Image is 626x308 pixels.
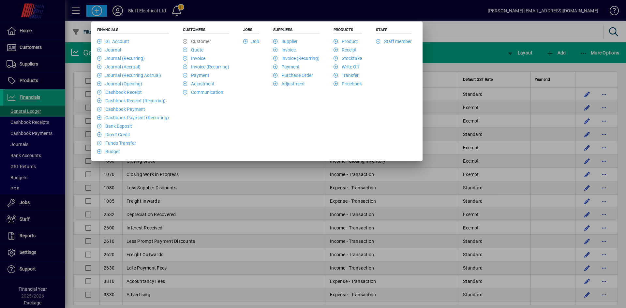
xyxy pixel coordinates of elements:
a: Job [243,39,259,44]
a: Cashbook Receipt (Recurring) [97,98,166,103]
a: Journal (Recurring Accrual) [97,73,161,78]
a: Invoice [183,56,205,61]
a: Journal (Accrual) [97,64,141,69]
a: Supplier [273,39,298,44]
a: Stocktake [334,56,362,61]
a: Invoice (Recurring) [183,64,229,69]
a: Adjustment [273,81,305,86]
a: Direct Credit [97,132,130,137]
a: Staff member [376,39,412,44]
a: Payment [273,64,300,69]
a: Budget [97,149,120,154]
a: Journal (Opening) [97,81,142,86]
a: Receipt [334,47,357,52]
a: GL Account [97,39,129,44]
a: Invoice (Recurring) [273,56,320,61]
a: Bank Deposit [97,124,132,129]
h5: Suppliers [273,27,320,34]
a: Transfer [334,73,359,78]
h5: Products [334,27,362,34]
h5: Staff [376,27,412,34]
a: Payment [183,73,209,78]
a: Journal [97,47,121,52]
a: Cashbook Payment (Recurring) [97,115,169,120]
h5: Financials [97,27,169,34]
a: Communication [183,90,223,95]
a: Write Off [334,64,360,69]
a: Product [334,39,358,44]
a: Adjustment [183,81,215,86]
a: Cashbook Receipt [97,90,142,95]
a: Quote [183,47,203,52]
a: Purchase Order [273,73,313,78]
a: Funds Transfer [97,140,136,146]
h5: Customers [183,27,229,34]
a: Invoice [273,47,296,52]
a: Journal (Recurring) [97,56,145,61]
a: Pricebook [334,81,362,86]
h5: Jobs [243,27,259,34]
a: Cashbook Payment [97,107,145,112]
